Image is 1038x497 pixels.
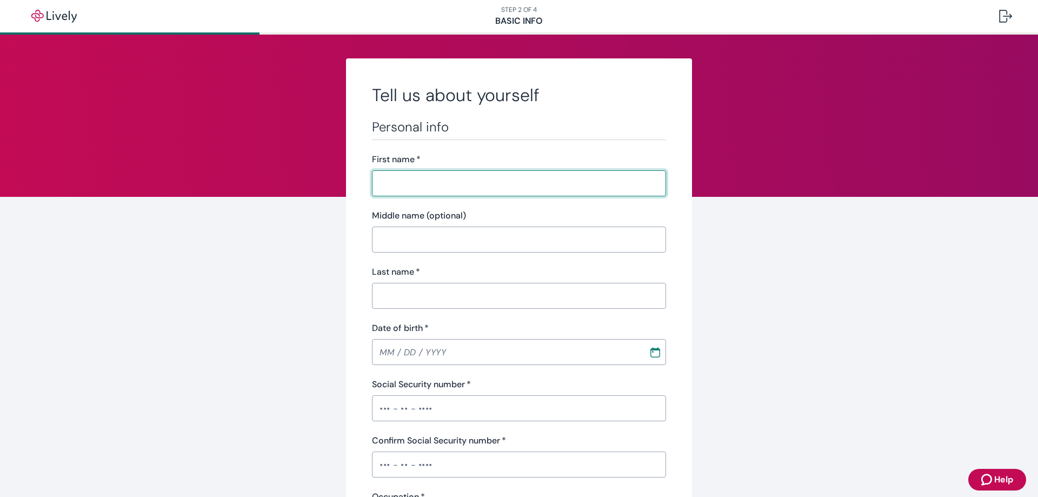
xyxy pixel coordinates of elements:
label: First name [372,153,421,166]
button: Zendesk support iconHelp [968,469,1026,491]
h2: Tell us about yourself [372,84,666,106]
input: ••• - •• - •••• [372,454,666,475]
label: Date of birth [372,322,429,335]
button: Log out [990,3,1021,29]
button: Choose date [646,342,665,362]
label: Confirm Social Security number [372,434,506,447]
h3: Personal info [372,119,666,135]
span: Help [994,473,1013,486]
input: ••• - •• - •••• [372,397,666,419]
input: MM / DD / YYYY [372,341,641,363]
img: Lively [24,10,84,23]
label: Middle name (optional) [372,209,466,222]
label: Last name [372,266,420,279]
svg: Zendesk support icon [981,473,994,486]
svg: Calendar [650,347,661,357]
label: Social Security number [372,378,471,391]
